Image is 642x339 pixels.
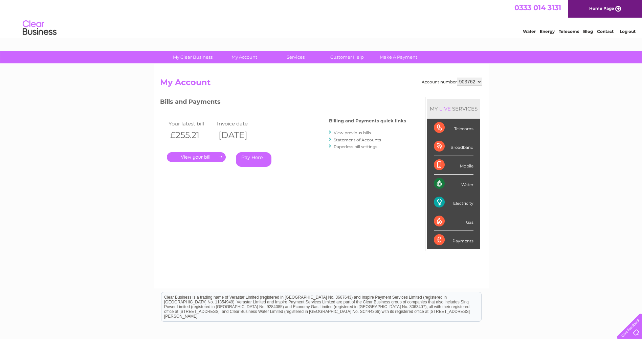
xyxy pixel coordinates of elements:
[161,4,481,33] div: Clear Business is a trading name of Verastar Limited (registered in [GEOGRAPHIC_DATA] No. 3667643...
[434,175,473,193] div: Water
[22,18,57,38] img: logo.png
[319,51,375,63] a: Customer Help
[165,51,221,63] a: My Clear Business
[438,105,452,112] div: LIVE
[523,29,536,34] a: Water
[329,118,406,123] h4: Billing and Payments quick links
[620,29,636,34] a: Log out
[160,97,406,109] h3: Bills and Payments
[334,137,381,142] a: Statement of Accounts
[334,144,377,149] a: Paperless bill settings
[167,119,216,128] td: Your latest bill
[422,78,482,86] div: Account number
[434,212,473,231] div: Gas
[434,193,473,212] div: Electricity
[215,119,264,128] td: Invoice date
[334,130,371,135] a: View previous bills
[540,29,555,34] a: Energy
[434,231,473,249] div: Payments
[167,152,226,162] a: .
[583,29,593,34] a: Blog
[597,29,614,34] a: Contact
[167,128,216,142] th: £255.21
[434,156,473,175] div: Mobile
[434,119,473,137] div: Telecoms
[514,3,561,12] a: 0333 014 3131
[236,152,271,167] a: Pay Here
[216,51,272,63] a: My Account
[268,51,324,63] a: Services
[215,128,264,142] th: [DATE]
[559,29,579,34] a: Telecoms
[434,137,473,156] div: Broadband
[427,99,480,118] div: MY SERVICES
[371,51,426,63] a: Make A Payment
[160,78,482,91] h2: My Account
